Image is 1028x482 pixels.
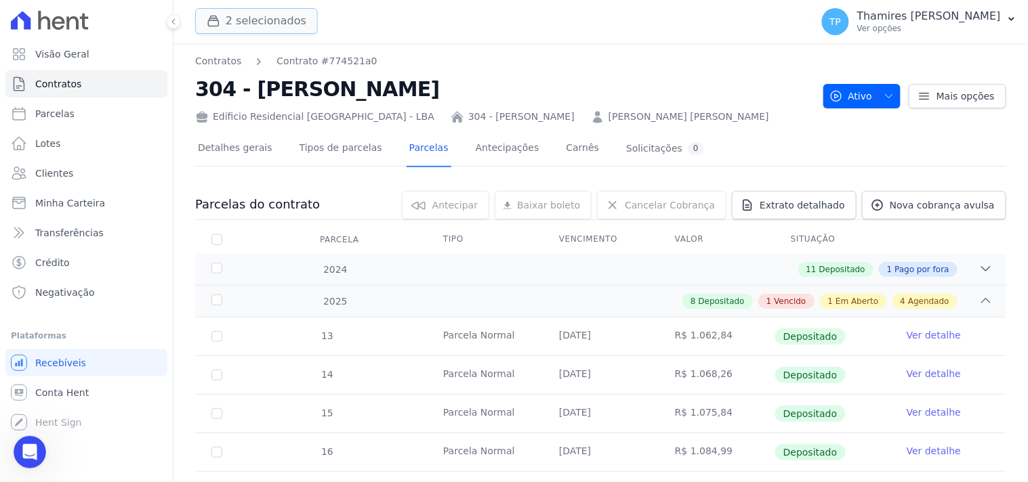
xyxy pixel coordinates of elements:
div: • Há 6d [87,261,121,276]
div: • Há 4d [87,211,121,225]
a: Recebíveis [5,349,167,376]
span: 15 [320,408,333,418]
div: Plataformas [11,328,162,344]
a: 304 - [PERSON_NAME] [468,110,575,124]
span: 8 [691,295,696,307]
h3: Parcelas do contrato [195,196,320,213]
span: Nova cobrança avulsa [890,198,995,212]
input: Só é possível selecionar pagamentos em aberto [211,331,222,342]
h1: Mensagens [96,6,178,29]
div: Adriane [48,61,85,75]
div: • Há 1d [87,111,121,125]
span: Extrato detalhado [760,198,845,212]
span: Parcelas [35,107,75,121]
span: Imagina! =) [48,198,105,209]
span: Mais opções [937,89,995,103]
span: Em Aberto [836,295,878,307]
a: Mais opções [909,84,1006,108]
div: Parcela [304,226,375,253]
td: R$ 1.084,99 [659,433,775,471]
a: Solicitações0 [623,131,707,167]
td: R$ 1.062,84 [659,317,775,355]
th: Situação [775,225,890,254]
th: Vencimento [543,225,659,254]
a: Parcelas [5,100,167,127]
span: Com ctz [PERSON_NAME], ainda mais pelo valor alto. =) [48,148,315,159]
span: 13 [320,330,333,341]
span: 4 [901,295,906,307]
a: Ver detalhe [907,444,961,458]
span: Minha Carteira [35,196,105,210]
p: Thamires [PERSON_NAME] [857,9,1001,23]
td: [DATE] [543,356,659,394]
img: Profile image for Adriane [16,97,43,125]
span: Pago por fora [895,263,949,276]
a: Crédito [5,249,167,276]
span: Depositado [775,328,846,345]
a: Parcelas [407,131,451,167]
td: Parcela Normal [427,317,543,355]
button: Ativo [823,84,901,108]
img: Profile image for Adriane [16,148,43,175]
td: [DATE] [543,433,659,471]
span: Depositado [819,263,865,276]
img: Profile image for Adriane [16,298,43,325]
a: Ver detalhe [907,328,961,342]
a: Tipos de parcelas [297,131,385,167]
td: Parcela Normal [427,433,543,471]
div: Adriane [48,111,85,125]
p: Ver opções [857,23,1001,34]
a: Contrato #774521a0 [276,54,377,68]
span: 11 [806,263,817,276]
iframe: Intercom live chat [14,436,46,468]
div: • Há 23h [87,61,127,75]
h2: 304 - [PERSON_NAME] [195,74,813,104]
td: [DATE] [543,317,659,355]
a: Detalhes gerais [195,131,275,167]
a: Clientes [5,160,167,187]
span: Conta Hent [35,386,89,399]
td: Parcela Normal [427,356,543,394]
button: 2 selecionados [195,8,318,34]
a: Ver detalhe [907,367,961,380]
a: Minha Carteira [5,190,167,217]
div: Fechar [238,5,262,30]
span: Depositado [775,367,846,383]
span: Lotes [35,137,61,150]
span: Clientes [35,167,73,180]
span: Visão Geral [35,47,89,61]
a: Carnês [563,131,602,167]
span: 1 [828,295,834,307]
button: TP Thamires [PERSON_NAME] Ver opções [811,3,1028,41]
td: [DATE] [543,395,659,433]
div: Solicitações [626,142,704,155]
button: Envie uma mensagem [56,316,216,343]
div: • Há 1sem [87,311,135,326]
td: R$ 1.068,26 [659,356,775,394]
span: Vencido [775,295,806,307]
a: Contratos [5,70,167,97]
a: Nova cobrança avulsa [862,191,1006,219]
span: TP [829,17,841,26]
a: Ver detalhe [907,406,961,419]
input: Só é possível selecionar pagamentos em aberto [211,447,222,458]
a: Transferências [5,219,167,246]
span: Depositado [699,295,745,307]
span: Depositado [775,444,846,460]
td: R$ 1.075,84 [659,395,775,433]
span: Transferências [35,226,104,240]
input: Só é possível selecionar pagamentos em aberto [211,370,222,380]
span: Agendado [908,295,949,307]
span: ☺️😉 [48,48,70,59]
span: Crédito [35,256,70,269]
input: Só é possível selecionar pagamentos em aberto [211,408,222,419]
span: Contratos [35,77,81,91]
a: [PERSON_NAME] [PERSON_NAME] [609,110,769,124]
div: • Há 1d [87,161,121,175]
span: 14 [320,369,333,380]
a: Conta Hent [5,379,167,406]
img: Profile image for Adriane [16,47,43,74]
div: Edíficio Residencial [GEOGRAPHIC_DATA] - LBA [195,110,434,124]
a: Contratos [195,54,241,68]
a: Visão Geral [5,41,167,68]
